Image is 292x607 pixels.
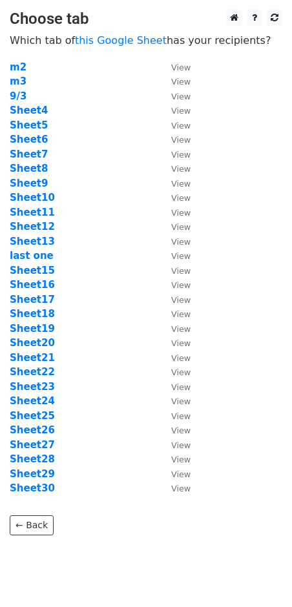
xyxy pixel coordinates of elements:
[10,76,26,87] a: m3
[171,106,191,116] small: View
[10,410,55,422] a: Sheet25
[171,208,191,218] small: View
[10,323,55,334] a: Sheet19
[171,92,191,101] small: View
[10,134,48,145] a: Sheet6
[171,367,191,377] small: View
[158,468,191,480] a: View
[10,395,55,407] strong: Sheet24
[10,163,48,174] a: Sheet8
[158,366,191,378] a: View
[10,61,26,73] a: m2
[171,295,191,305] small: View
[171,193,191,203] small: View
[158,250,191,262] a: View
[10,468,55,480] a: Sheet29
[171,63,191,72] small: View
[171,440,191,450] small: View
[10,221,55,232] a: Sheet12
[171,396,191,406] small: View
[158,149,191,160] a: View
[158,482,191,494] a: View
[75,34,167,46] a: this Google Sheet
[10,424,55,436] a: Sheet26
[10,149,48,160] strong: Sheet7
[158,410,191,422] a: View
[171,251,191,261] small: View
[10,337,55,349] a: Sheet20
[10,381,55,393] a: Sheet23
[10,207,55,218] a: Sheet11
[171,324,191,334] small: View
[10,308,55,320] a: Sheet18
[158,337,191,349] a: View
[10,119,48,131] a: Sheet5
[10,352,55,364] a: Sheet21
[158,381,191,393] a: View
[10,294,55,305] a: Sheet17
[171,222,191,232] small: View
[158,308,191,320] a: View
[10,10,282,28] h3: Choose tab
[158,163,191,174] a: View
[171,353,191,363] small: View
[10,250,54,262] a: last one
[158,221,191,232] a: View
[10,366,55,378] a: Sheet22
[171,309,191,319] small: View
[10,453,55,465] strong: Sheet28
[10,515,54,535] a: ← Back
[158,134,191,145] a: View
[10,439,55,451] a: Sheet27
[10,192,55,203] a: Sheet10
[10,236,55,247] a: Sheet13
[171,266,191,276] small: View
[158,178,191,189] a: View
[10,90,26,102] a: 9/3
[10,482,55,494] a: Sheet30
[158,439,191,451] a: View
[158,323,191,334] a: View
[10,178,48,189] a: Sheet9
[171,179,191,189] small: View
[158,119,191,131] a: View
[171,426,191,435] small: View
[158,453,191,465] a: View
[171,237,191,247] small: View
[158,265,191,276] a: View
[10,105,48,116] a: Sheet4
[158,61,191,73] a: View
[10,279,55,291] a: Sheet16
[10,265,55,276] a: Sheet15
[171,382,191,392] small: View
[171,77,191,87] small: View
[171,164,191,174] small: View
[158,424,191,436] a: View
[158,105,191,116] a: View
[158,352,191,364] a: View
[171,484,191,493] small: View
[171,150,191,159] small: View
[171,469,191,479] small: View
